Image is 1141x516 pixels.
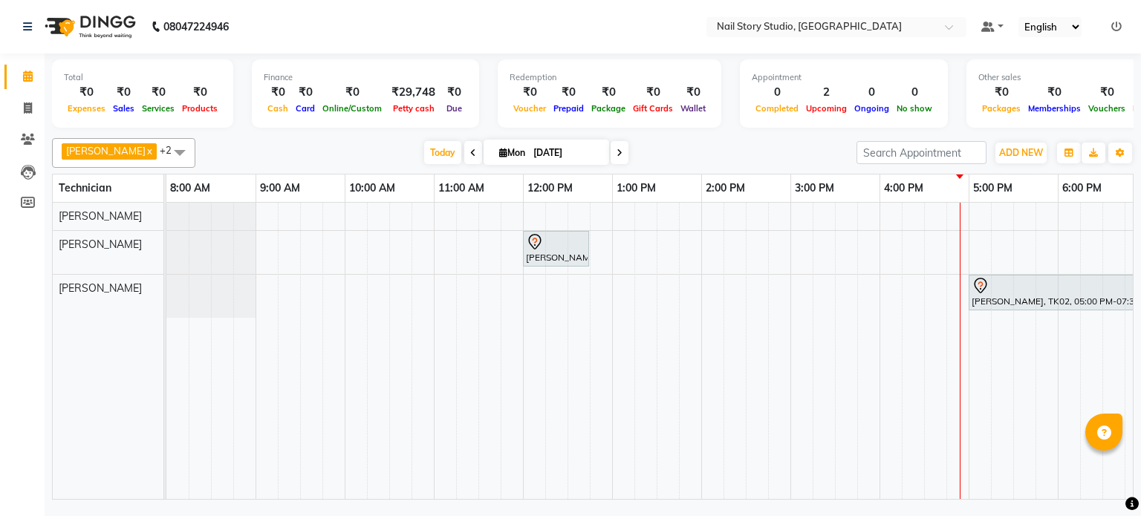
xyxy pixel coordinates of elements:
[677,103,709,114] span: Wallet
[386,84,441,101] div: ₹29,748
[510,84,550,101] div: ₹0
[1079,457,1126,501] iframe: chat widget
[256,177,304,199] a: 9:00 AM
[1024,103,1085,114] span: Memberships
[1085,84,1129,101] div: ₹0
[969,177,1016,199] a: 5:00 PM
[978,103,1024,114] span: Packages
[138,84,178,101] div: ₹0
[389,103,438,114] span: Petty cash
[702,177,749,199] a: 2:00 PM
[160,144,183,156] span: +2
[1085,103,1129,114] span: Vouchers
[529,142,603,164] input: 2025-09-01
[510,71,709,84] div: Redemption
[893,103,936,114] span: No show
[59,238,142,251] span: [PERSON_NAME]
[109,103,138,114] span: Sales
[264,71,467,84] div: Finance
[550,103,588,114] span: Prepaid
[550,84,588,101] div: ₹0
[59,281,142,295] span: [PERSON_NAME]
[264,103,292,114] span: Cash
[752,71,936,84] div: Appointment
[138,103,178,114] span: Services
[64,71,221,84] div: Total
[345,177,399,199] a: 10:00 AM
[292,103,319,114] span: Card
[59,181,111,195] span: Technician
[319,103,386,114] span: Online/Custom
[588,84,629,101] div: ₹0
[178,84,221,101] div: ₹0
[995,143,1047,163] button: ADD NEW
[64,84,109,101] div: ₹0
[66,145,146,157] span: [PERSON_NAME]
[435,177,488,199] a: 11:00 AM
[752,84,802,101] div: 0
[978,84,1024,101] div: ₹0
[1024,84,1085,101] div: ₹0
[524,233,588,264] div: [PERSON_NAME], TK01, 12:00 PM-12:45 PM, Nail Extension - Nail Ext. (Acrylic/Gel)
[146,145,152,157] a: x
[495,147,529,158] span: Mon
[802,103,851,114] span: Upcoming
[851,103,893,114] span: Ongoing
[629,84,677,101] div: ₹0
[851,84,893,101] div: 0
[64,103,109,114] span: Expenses
[1059,177,1105,199] a: 6:00 PM
[880,177,927,199] a: 4:00 PM
[59,209,142,223] span: [PERSON_NAME]
[588,103,629,114] span: Package
[178,103,221,114] span: Products
[677,84,709,101] div: ₹0
[424,141,461,164] span: Today
[802,84,851,101] div: 2
[319,84,386,101] div: ₹0
[999,147,1043,158] span: ADD NEW
[292,84,319,101] div: ₹0
[38,6,140,48] img: logo
[264,84,292,101] div: ₹0
[613,177,660,199] a: 1:00 PM
[443,103,466,114] span: Due
[441,84,467,101] div: ₹0
[893,84,936,101] div: 0
[163,6,229,48] b: 08047224946
[856,141,986,164] input: Search Appointment
[109,84,138,101] div: ₹0
[166,177,214,199] a: 8:00 AM
[524,177,576,199] a: 12:00 PM
[752,103,802,114] span: Completed
[510,103,550,114] span: Voucher
[629,103,677,114] span: Gift Cards
[791,177,838,199] a: 3:00 PM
